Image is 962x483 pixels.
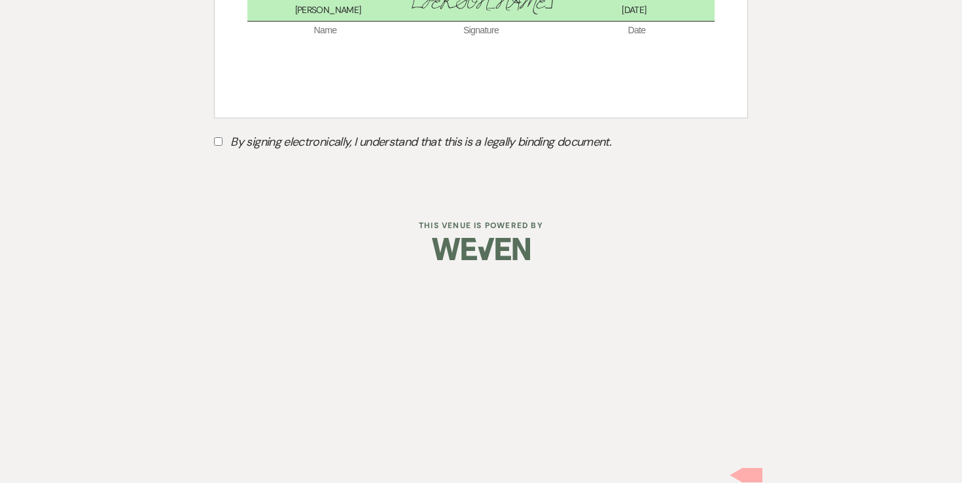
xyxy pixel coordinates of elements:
[214,131,748,156] label: By signing electronically, I understand that this is a legally binding document.
[403,24,559,37] span: Signature
[559,24,715,37] span: Date
[251,4,404,17] span: [PERSON_NAME]
[558,4,711,17] span: [DATE]
[432,226,530,272] img: Weven Logo
[247,24,403,37] span: Name
[214,137,223,146] input: By signing electronically, I understand that this is a legally binding document.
